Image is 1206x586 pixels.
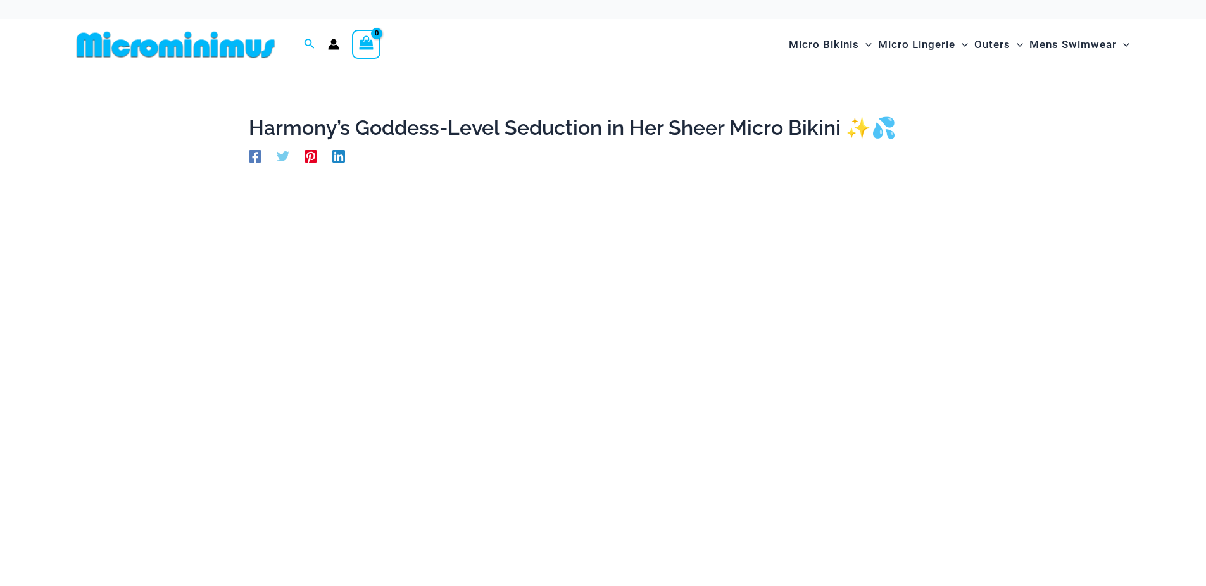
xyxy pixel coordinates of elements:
a: Twitter [277,149,289,163]
span: Micro Bikinis [789,28,859,61]
a: Account icon link [328,39,339,50]
span: Outers [974,28,1010,61]
a: Mens SwimwearMenu ToggleMenu Toggle [1026,25,1133,64]
a: Pinterest [305,149,317,163]
a: Linkedin [332,149,345,163]
a: Micro LingerieMenu ToggleMenu Toggle [875,25,971,64]
a: View Shopping Cart, empty [352,30,381,59]
span: Menu Toggle [859,28,872,61]
a: Search icon link [304,37,315,53]
nav: Site Navigation [784,23,1135,66]
span: Menu Toggle [955,28,968,61]
span: Menu Toggle [1010,28,1023,61]
a: Facebook [249,149,261,163]
span: Micro Lingerie [878,28,955,61]
span: Menu Toggle [1117,28,1129,61]
span: Mens Swimwear [1029,28,1117,61]
a: Micro BikinisMenu ToggleMenu Toggle [786,25,875,64]
a: OutersMenu ToggleMenu Toggle [971,25,1026,64]
h1: Harmony’s Goddess-Level Seduction in Her Sheer Micro Bikini ✨💦 [249,116,958,140]
img: MM SHOP LOGO FLAT [72,30,280,59]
